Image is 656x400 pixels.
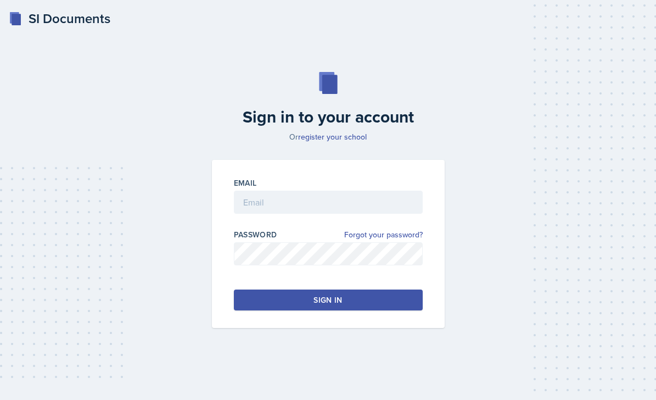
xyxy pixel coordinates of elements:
a: Forgot your password? [344,229,423,241]
button: Sign in [234,290,423,310]
label: Email [234,177,257,188]
a: register your school [298,131,367,142]
div: Sign in [313,295,342,305]
h2: Sign in to your account [205,107,451,127]
a: SI Documents [9,9,110,29]
label: Password [234,229,277,240]
p: Or [205,131,451,142]
input: Email [234,191,423,214]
